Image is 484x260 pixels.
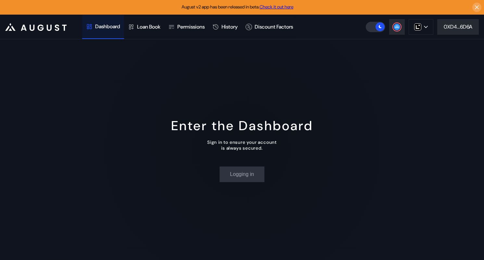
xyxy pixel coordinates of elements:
a: Loan Book [124,15,164,39]
a: Discount Factors [242,15,297,39]
div: Dashboard [95,23,120,30]
div: Enter the Dashboard [171,117,313,134]
div: Permissions [177,23,205,30]
a: History [209,15,242,39]
a: Dashboard [82,15,124,39]
button: Logging in [220,167,264,182]
div: Sign in to ensure your account is always secured. [207,139,277,151]
button: chain logo [409,19,433,35]
button: 0XD4...6D6A [437,19,479,35]
div: History [222,23,238,30]
a: Check it out here [260,4,293,10]
img: chain logo [414,23,421,31]
div: Discount Factors [255,23,293,30]
div: Loan Book [137,23,160,30]
span: August v2 app has been released in beta. [182,4,293,10]
div: 0XD4...6D6A [444,23,472,30]
a: Permissions [164,15,209,39]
